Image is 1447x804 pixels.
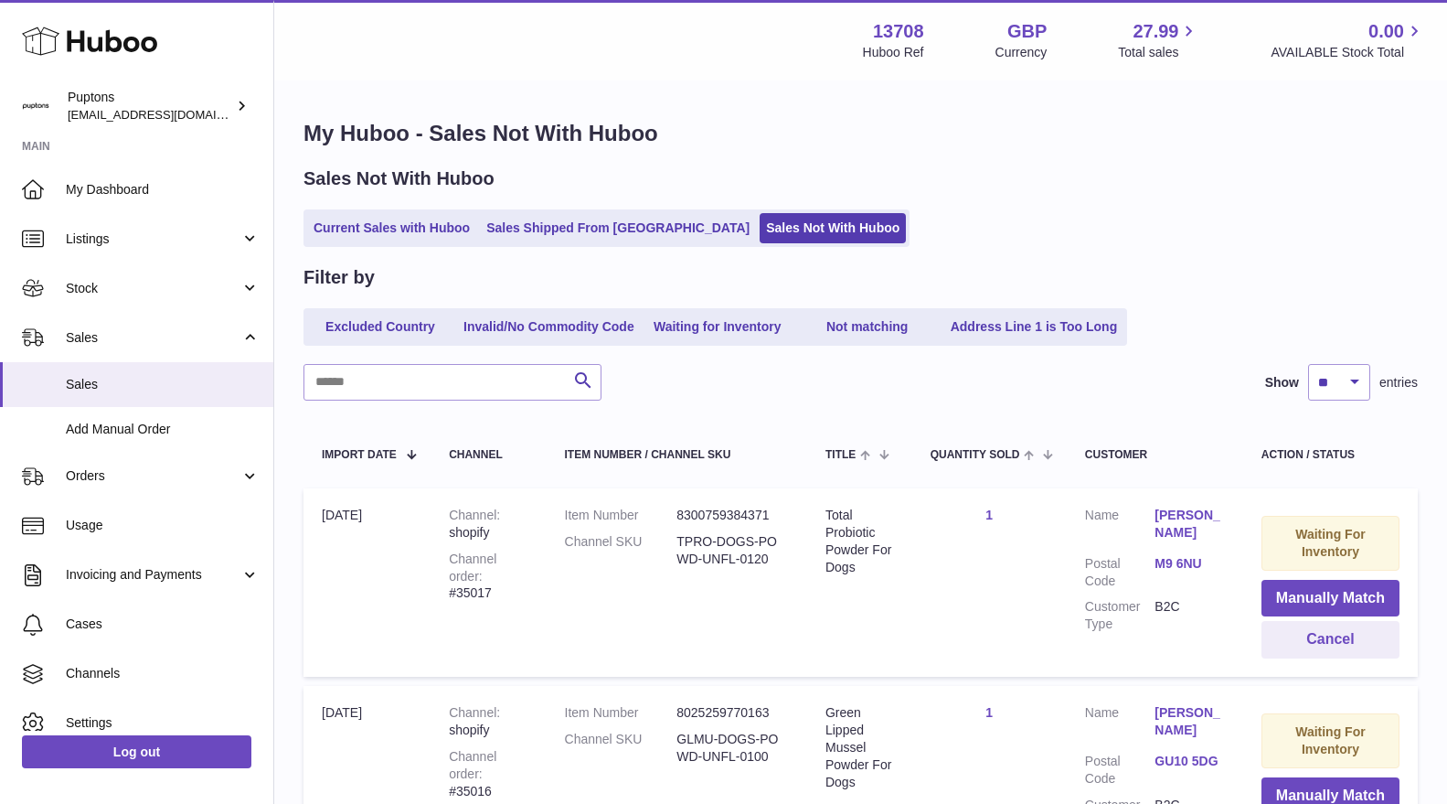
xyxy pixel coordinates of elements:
[676,731,789,766] dd: GLMU-DOGS-POWD-UNFL-0100
[66,329,240,347] span: Sales
[449,552,496,584] strong: Channel order
[863,44,924,61] div: Huboo Ref
[307,213,476,243] a: Current Sales with Huboo
[825,507,894,576] div: Total Probiotic Powder For Dogs
[1133,19,1178,44] span: 27.99
[944,312,1124,342] a: Address Line 1 is Too Long
[68,89,232,123] div: Puptons
[985,705,993,720] a: 1
[1261,580,1399,617] button: Manually Match
[1085,507,1155,546] dt: Name
[449,508,500,522] strong: Channel
[66,421,260,438] span: Add Manual Order
[66,616,260,633] span: Cases
[322,449,397,461] span: Import date
[1295,724,1365,756] strong: Waiting For Inventory
[873,19,924,44] strong: 13708
[449,705,500,720] strong: Channel
[1295,527,1365,559] strong: Waiting For Inventory
[565,731,677,766] dt: Channel SKU
[1154,507,1225,541] a: [PERSON_NAME]
[1154,555,1225,573] a: M9 6NU
[1118,19,1199,61] a: 27.99 Total sales
[449,449,527,461] div: Channel
[66,230,240,248] span: Listings
[644,312,791,342] a: Waiting for Inventory
[565,533,677,568] dt: Channel SKU
[676,533,789,568] dd: TPRO-DOGS-POWD-UNFL-0120
[22,735,251,768] a: Log out
[66,280,240,297] span: Stock
[66,665,260,682] span: Channels
[1085,704,1155,744] dt: Name
[1379,374,1418,391] span: entries
[449,507,527,541] div: shopify
[22,92,49,120] img: hello@puptons.com
[1154,704,1225,739] a: [PERSON_NAME]
[565,704,677,722] dt: Item Number
[1271,19,1425,61] a: 0.00 AVAILABLE Stock Total
[1154,753,1225,770] a: GU10 5DG
[1271,44,1425,61] span: AVAILABLE Stock Total
[303,488,431,677] td: [DATE]
[449,551,527,603] div: #35017
[794,312,941,342] a: Not matching
[825,449,856,461] span: Title
[676,704,789,722] dd: 8025259770163
[760,213,906,243] a: Sales Not With Huboo
[303,265,375,290] h2: Filter by
[66,714,260,732] span: Settings
[1265,374,1299,391] label: Show
[1007,19,1047,44] strong: GBP
[1085,555,1155,590] dt: Postal Code
[457,312,641,342] a: Invalid/No Commodity Code
[449,704,527,739] div: shopify
[303,119,1418,148] h1: My Huboo - Sales Not With Huboo
[480,213,756,243] a: Sales Shipped From [GEOGRAPHIC_DATA]
[1085,753,1155,788] dt: Postal Code
[449,748,527,800] div: #35016
[565,449,789,461] div: Item Number / Channel SKU
[565,507,677,524] dt: Item Number
[1118,44,1199,61] span: Total sales
[1261,621,1399,659] button: Cancel
[307,312,453,342] a: Excluded Country
[66,517,260,534] span: Usage
[825,704,894,790] div: Green Lipped Mussel Powder For Dogs
[449,749,496,781] strong: Channel order
[1085,598,1155,633] dt: Customer Type
[995,44,1048,61] div: Currency
[931,449,1020,461] span: Quantity Sold
[985,508,993,522] a: 1
[66,566,240,584] span: Invoicing and Payments
[66,467,240,485] span: Orders
[1154,598,1225,633] dd: B2C
[676,507,789,524] dd: 8300759384371
[66,181,260,198] span: My Dashboard
[1261,449,1399,461] div: Action / Status
[68,107,269,122] span: [EMAIL_ADDRESS][DOMAIN_NAME]
[66,376,260,393] span: Sales
[1085,449,1225,461] div: Customer
[1368,19,1404,44] span: 0.00
[303,166,495,191] h2: Sales Not With Huboo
